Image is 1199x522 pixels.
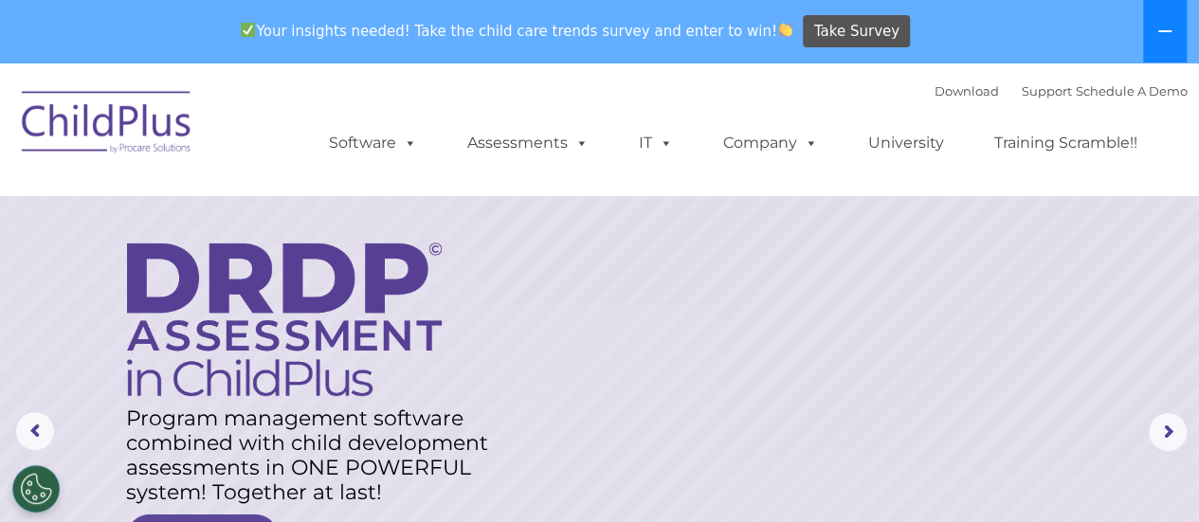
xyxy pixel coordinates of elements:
[849,124,963,162] a: University
[778,23,792,37] img: 👏
[620,124,692,162] a: IT
[127,243,442,396] img: DRDP Assessment in ChildPlus
[1022,83,1072,99] a: Support
[12,465,60,513] button: Cookies Settings
[814,15,899,48] span: Take Survey
[12,78,202,172] img: ChildPlus by Procare Solutions
[1076,83,1188,99] a: Schedule A Demo
[935,83,999,99] a: Download
[704,124,837,162] a: Company
[803,15,910,48] a: Take Survey
[241,23,255,37] img: ✅
[263,203,344,217] span: Phone number
[263,125,321,139] span: Last name
[935,83,1188,99] font: |
[448,124,608,162] a: Assessments
[233,12,801,49] span: Your insights needed! Take the child care trends survey and enter to win!
[310,124,436,162] a: Software
[975,124,1156,162] a: Training Scramble!!
[126,406,510,505] rs-layer: Program management software combined with child development assessments in ONE POWERFUL system! T...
